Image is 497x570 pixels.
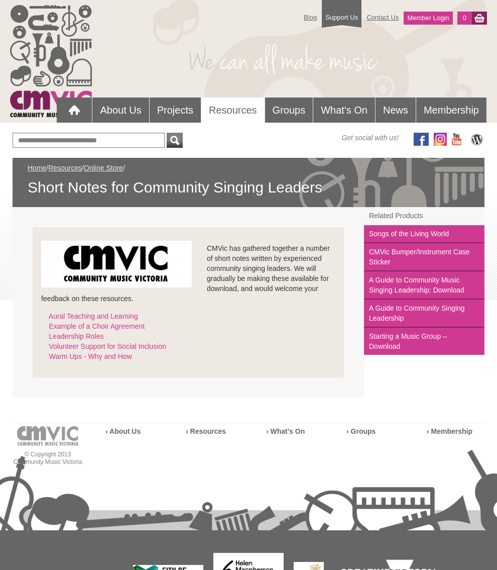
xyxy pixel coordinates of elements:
img: CMV_logo_BW.Cropped.jpg [41,241,192,288]
img: cmvic-logo-footer.png [17,426,79,446]
a: Projects [150,98,201,123]
a: › Resources [186,427,226,435]
a: Membership [416,98,486,123]
div: / / / [28,163,469,197]
span: Short Notes for Community Singing Leaders [28,178,469,197]
a: Starting a Music Group – Download [364,328,484,355]
a: Volunteer Support for Social Inclusion [49,342,166,350]
a: Songs of the Living World [364,225,484,243]
a: CMVic Bumper/Instrument Case Sticker [364,243,484,271]
a: A Guide to Community Music Singing Leadership: Download [364,271,484,300]
img: icon-instagram.png [434,133,447,146]
img: cmvic_logo.png [10,5,92,117]
a: What's On [313,98,375,123]
a: Resources [48,164,82,172]
a: Resources [201,98,265,123]
a: Example of a Choir Agreement [49,322,145,330]
a: A Guide to Community Singing Leadership [364,300,484,328]
a: News [376,98,416,123]
a: › Groups [346,427,376,435]
a: Warm Ups - Why and How [49,352,132,360]
a: Groups [265,98,313,123]
p: © Copyright 2013 Community Music Victoria [13,451,83,466]
a: Related Products [364,207,484,225]
a: 0 [457,12,472,25]
a: › About Us [105,427,141,435]
a: › Membership [427,427,472,435]
a: Home [28,164,46,172]
a: › What’s On [266,427,305,435]
a: Contact Us [361,9,404,26]
img: CMVic Blog [469,133,484,146]
span: Get social with us! [341,133,399,143]
a: Leadership Roles [49,332,104,340]
a: Blog [299,9,322,26]
a: Online Store [84,164,123,172]
a: Member Login [404,12,452,25]
a: Aural Teaching and Learning [49,312,138,320]
a: About Us [92,98,149,123]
